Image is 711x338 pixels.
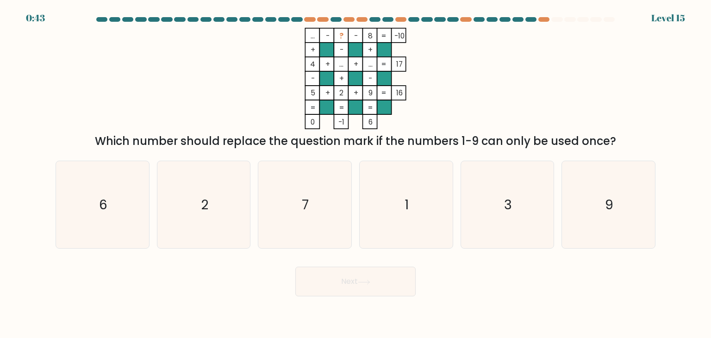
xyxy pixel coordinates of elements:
[339,74,344,83] tspan: +
[311,45,315,55] tspan: +
[201,195,208,214] text: 2
[339,59,343,69] tspan: ...
[368,45,373,55] tspan: +
[381,59,387,69] tspan: =
[368,88,373,98] tspan: 9
[368,59,373,69] tspan: ...
[396,88,403,98] tspan: 16
[368,117,373,127] tspan: 6
[651,11,685,25] div: Level 15
[302,195,309,214] text: 7
[310,103,316,113] tspan: =
[368,31,373,41] tspan: 8
[340,45,343,55] tspan: -
[61,133,650,150] div: Which number should replace the question mark if the numbers 1-9 can only be used once?
[504,195,512,214] text: 3
[325,88,330,98] tspan: +
[325,59,330,69] tspan: +
[354,88,358,98] tspan: +
[339,31,343,41] tspan: ?
[339,103,344,113] tspan: =
[396,59,403,69] tspan: 17
[394,31,405,41] tspan: -10
[311,74,315,83] tspan: -
[311,117,315,127] tspan: 0
[405,195,409,214] text: 1
[326,31,330,41] tspan: -
[354,31,358,41] tspan: -
[605,195,613,214] text: 9
[26,11,45,25] div: 0:43
[339,88,343,98] tspan: 2
[381,31,387,41] tspan: =
[310,59,315,69] tspan: 4
[311,31,315,41] tspan: ...
[368,74,372,83] tspan: -
[354,59,358,69] tspan: +
[311,88,315,98] tspan: 5
[99,195,107,214] text: 6
[368,103,373,113] tspan: =
[338,117,344,127] tspan: -1
[381,88,387,98] tspan: =
[295,267,416,296] button: Next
